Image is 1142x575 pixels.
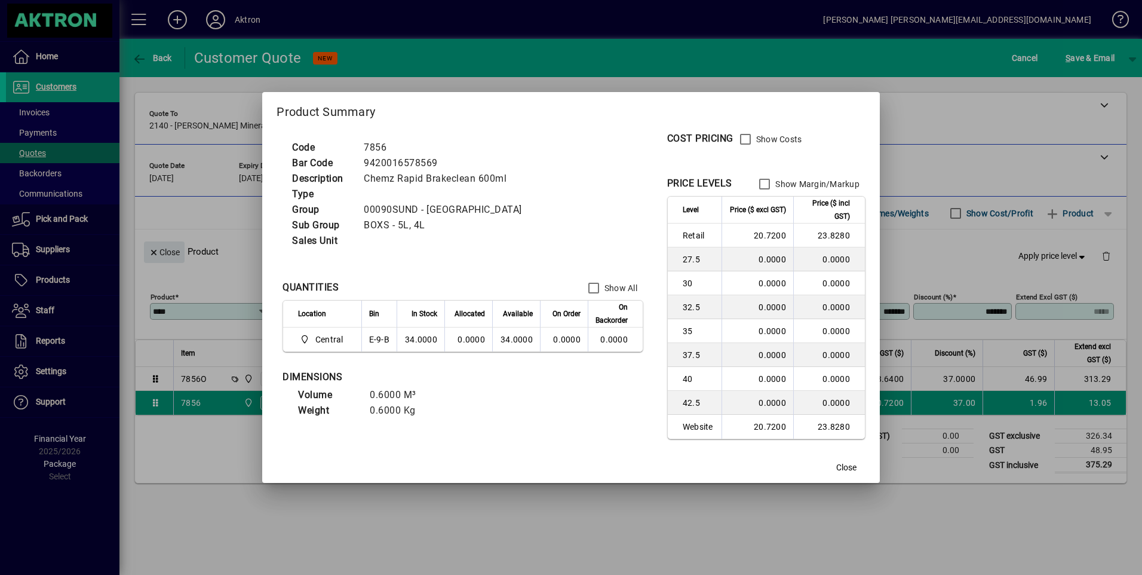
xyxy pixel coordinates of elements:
span: Price ($ excl GST) [730,203,786,216]
td: Volume [292,387,364,403]
td: 23.8280 [793,224,865,247]
td: 0.0000 [793,367,865,391]
td: Type [286,186,358,202]
div: PRICE LEVELS [667,176,732,191]
td: 0.0000 [793,319,865,343]
td: 9420016578569 [358,155,536,171]
td: 0.0000 [588,328,643,351]
span: Retail [683,230,714,241]
span: Central [298,332,348,347]
td: 0.0000 [793,247,865,271]
button: Close [827,457,865,478]
td: Weight [292,403,364,418]
td: 0.0000 [722,343,793,367]
td: 0.0000 [793,271,865,295]
td: 0.0000 [793,391,865,415]
td: Bar Code [286,155,358,171]
span: Price ($ incl GST) [801,197,850,223]
span: 40 [683,373,714,385]
td: Sales Unit [286,233,358,249]
div: COST PRICING [667,131,733,146]
span: In Stock [412,307,437,320]
td: 0.0000 [722,247,793,271]
td: 7856 [358,140,536,155]
span: Available [503,307,533,320]
td: 34.0000 [397,328,444,351]
td: 0.0000 [722,367,793,391]
span: On Backorder [595,301,628,327]
span: Close [836,461,856,474]
td: Description [286,171,358,186]
span: 35 [683,325,714,337]
span: Allocated [455,307,485,320]
td: 0.0000 [722,271,793,295]
span: 32.5 [683,301,714,313]
td: 00090SUND - [GEOGRAPHIC_DATA] [358,202,536,218]
td: 0.0000 [722,391,793,415]
label: Show All [602,282,637,294]
td: E-9-B [361,328,397,351]
label: Show Margin/Markup [773,178,859,190]
td: 0.0000 [793,295,865,319]
div: DIMENSIONS [283,370,581,384]
td: Chemz Rapid Brakeclean 600ml [358,171,536,186]
td: 20.7200 [722,415,793,439]
h2: Product Summary [262,92,880,127]
div: QUANTITIES [283,280,339,295]
td: Code [286,140,358,155]
td: 0.0000 [722,319,793,343]
td: 23.8280 [793,415,865,439]
td: 0.6000 Kg [364,403,435,418]
td: BOXS - 5L, 4L [358,218,536,233]
td: 0.0000 [444,328,492,351]
td: Sub Group [286,218,358,233]
span: Central [315,334,343,345]
span: Bin [369,307,379,320]
span: 27.5 [683,253,714,265]
td: 0.6000 M³ [364,387,435,403]
span: On Order [552,307,581,320]
span: 30 [683,277,714,289]
td: 0.0000 [722,295,793,319]
span: 0.0000 [553,335,581,344]
td: 34.0000 [492,328,540,351]
span: 37.5 [683,349,714,361]
td: 0.0000 [793,343,865,367]
span: Level [683,203,699,216]
label: Show Costs [754,133,802,145]
span: Location [298,307,326,320]
td: 20.7200 [722,224,793,247]
td: Group [286,202,358,218]
span: 42.5 [683,397,714,409]
span: Website [683,421,714,433]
